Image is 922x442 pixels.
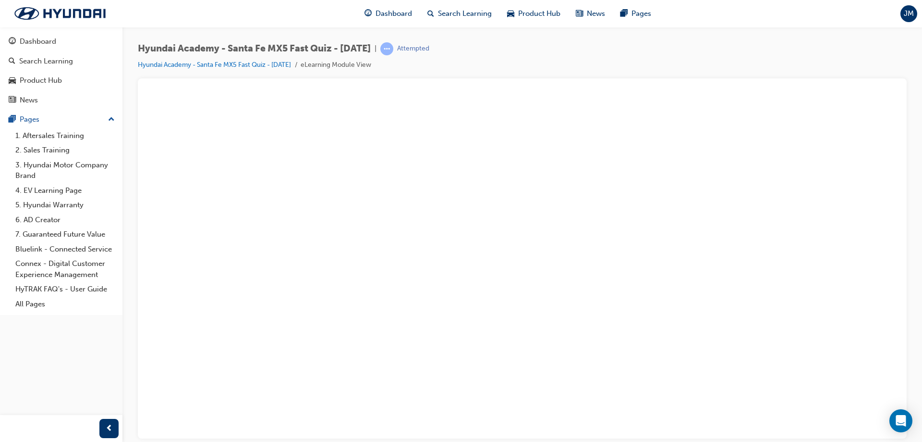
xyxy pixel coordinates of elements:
a: search-iconSearch Learning [420,4,499,24]
a: news-iconNews [568,4,613,24]
button: Pages [4,111,119,128]
a: 5. Hyundai Warranty [12,198,119,213]
span: car-icon [9,76,16,85]
span: Product Hub [518,8,560,19]
span: search-icon [9,57,15,66]
span: guage-icon [364,8,372,20]
span: Hyundai Academy - Santa Fe MX5 Fast Quiz - [DATE] [138,43,371,54]
span: prev-icon [106,423,113,435]
button: DashboardSearch LearningProduct HubNews [4,31,119,111]
div: Product Hub [20,75,62,86]
a: 6. AD Creator [12,213,119,227]
div: Pages [20,114,39,125]
div: Open Intercom Messenger [889,409,912,432]
a: Hyundai Academy - Santa Fe MX5 Fast Quiz - [DATE] [138,61,291,69]
span: pages-icon [620,8,628,20]
span: pages-icon [9,115,16,124]
a: HyTRAK FAQ's - User Guide [12,282,119,297]
div: Search Learning [19,56,73,67]
a: Product Hub [4,72,119,89]
button: JM [900,5,917,22]
div: News [20,95,38,106]
a: 7. Guaranteed Future Value [12,227,119,242]
a: 1. Aftersales Training [12,128,119,143]
span: JM [904,8,914,19]
span: Dashboard [376,8,412,19]
a: pages-iconPages [613,4,659,24]
div: Attempted [397,44,429,53]
li: eLearning Module View [301,60,371,71]
a: 3. Hyundai Motor Company Brand [12,158,119,183]
span: car-icon [507,8,514,20]
img: Trak [5,3,115,24]
a: 4. EV Learning Page [12,183,119,198]
a: Bluelink - Connected Service [12,242,119,257]
a: Dashboard [4,33,119,51]
span: | [375,43,376,54]
span: News [587,8,605,19]
a: Connex - Digital Customer Experience Management [12,256,119,282]
a: car-iconProduct Hub [499,4,568,24]
a: All Pages [12,297,119,312]
a: News [4,91,119,109]
span: Search Learning [438,8,492,19]
span: Pages [631,8,651,19]
a: 2. Sales Training [12,143,119,158]
span: guage-icon [9,38,16,46]
a: guage-iconDashboard [357,4,420,24]
span: news-icon [576,8,583,20]
span: search-icon [427,8,434,20]
span: learningRecordVerb_ATTEMPT-icon [380,42,393,55]
div: Dashboard [20,36,56,47]
span: up-icon [108,114,115,126]
span: news-icon [9,96,16,105]
a: Search Learning [4,52,119,70]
